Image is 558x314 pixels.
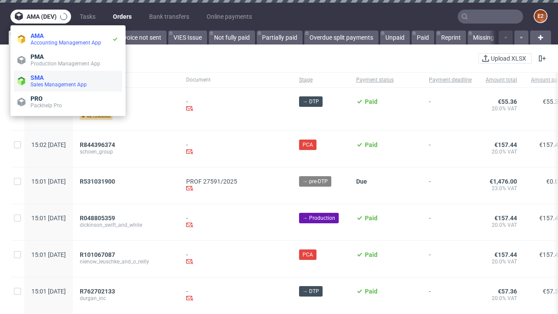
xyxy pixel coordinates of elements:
[498,98,517,105] span: €55.36
[380,31,410,44] a: Unpaid
[80,148,172,155] span: schoen_group
[412,31,434,44] a: Paid
[31,178,66,185] span: 15:01 [DATE]
[31,61,100,67] span: Production Management App
[303,214,335,222] span: → Production
[31,53,44,60] span: PMA
[356,178,367,185] span: Due
[31,215,66,222] span: 15:01 [DATE]
[80,251,117,258] a: R101067087
[10,10,71,24] button: ama (dev)
[486,295,517,302] span: 20.0% VAT
[429,288,472,303] span: -
[80,222,172,229] span: dickinson_swift_and_white
[494,141,517,148] span: €157.44
[494,251,517,258] span: €157.44
[429,251,472,266] span: -
[80,178,115,185] span: R531031900
[365,98,378,105] span: Paid
[186,251,285,266] div: -
[486,222,517,229] span: 20.0% VAT
[365,251,378,258] span: Paid
[80,251,115,258] span: R101067087
[80,215,115,222] span: R048805359
[14,50,122,71] a: PMAProduction Management App
[478,53,532,64] button: Upload XLSX
[186,141,285,157] div: -
[80,141,117,148] a: R844396374
[468,31,519,44] a: Missing invoice
[80,178,117,185] a: R531031900
[490,178,517,185] span: €1,476.00
[80,288,117,295] a: R762702133
[80,288,115,295] span: R762702133
[303,141,313,149] span: PCA
[303,98,319,106] span: → DTP
[108,10,137,24] a: Orders
[31,82,87,88] span: Sales Management App
[80,105,172,112] span: durgan_inc
[436,31,466,44] a: Reprint
[486,258,517,265] span: 20.0% VAT
[365,141,378,148] span: Paid
[209,31,255,44] a: Not fully paid
[304,31,378,44] a: Overdue split payments
[186,98,285,113] div: -
[299,76,342,84] span: Stage
[14,92,122,113] a: PROPackhelp Pro
[365,215,378,222] span: Paid
[80,113,112,120] span: returning
[356,76,415,84] span: Payment status
[303,251,313,259] span: PCA
[80,141,115,148] span: R844396374
[534,10,547,22] figcaption: e2
[144,10,194,24] a: Bank transfers
[498,288,517,295] span: €57.36
[303,177,328,185] span: → pre-DTP
[31,141,66,148] span: 15:02 [DATE]
[31,74,44,81] span: SMA
[486,185,517,192] span: 23.0% VAT
[31,288,66,295] span: 15:01 [DATE]
[186,76,285,84] span: Document
[80,76,172,84] span: Order ID
[80,258,172,265] span: nienow_leuschke_and_o_reilly
[486,148,517,155] span: 20.0% VAT
[31,102,62,109] span: Packhelp Pro
[429,76,472,84] span: Payment deadline
[486,76,517,84] span: Amount total
[489,55,528,61] span: Upload XLSX
[186,288,285,303] div: -
[257,31,303,44] a: Partially paid
[494,215,517,222] span: €157.44
[27,14,57,20] span: ama (dev)
[75,10,101,24] a: Tasks
[31,40,101,46] span: Accounting Management App
[429,141,472,157] span: -
[486,105,517,112] span: 20.0% VAT
[31,32,44,39] span: AMA
[186,215,285,230] div: -
[80,295,172,302] span: durgan_inc
[80,215,117,222] a: R048805359
[429,98,472,120] span: -
[186,178,285,185] a: PROF 27591/2025
[31,251,66,258] span: 15:01 [DATE]
[31,95,43,102] span: PRO
[113,31,167,44] a: Invoice not sent
[168,31,207,44] a: VIES Issue
[429,178,472,193] span: -
[303,287,319,295] span: → DTP
[14,71,122,92] a: SMASales Management App
[9,31,34,44] a: All
[429,215,472,230] span: -
[365,288,378,295] span: Paid
[201,10,257,24] a: Online payments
